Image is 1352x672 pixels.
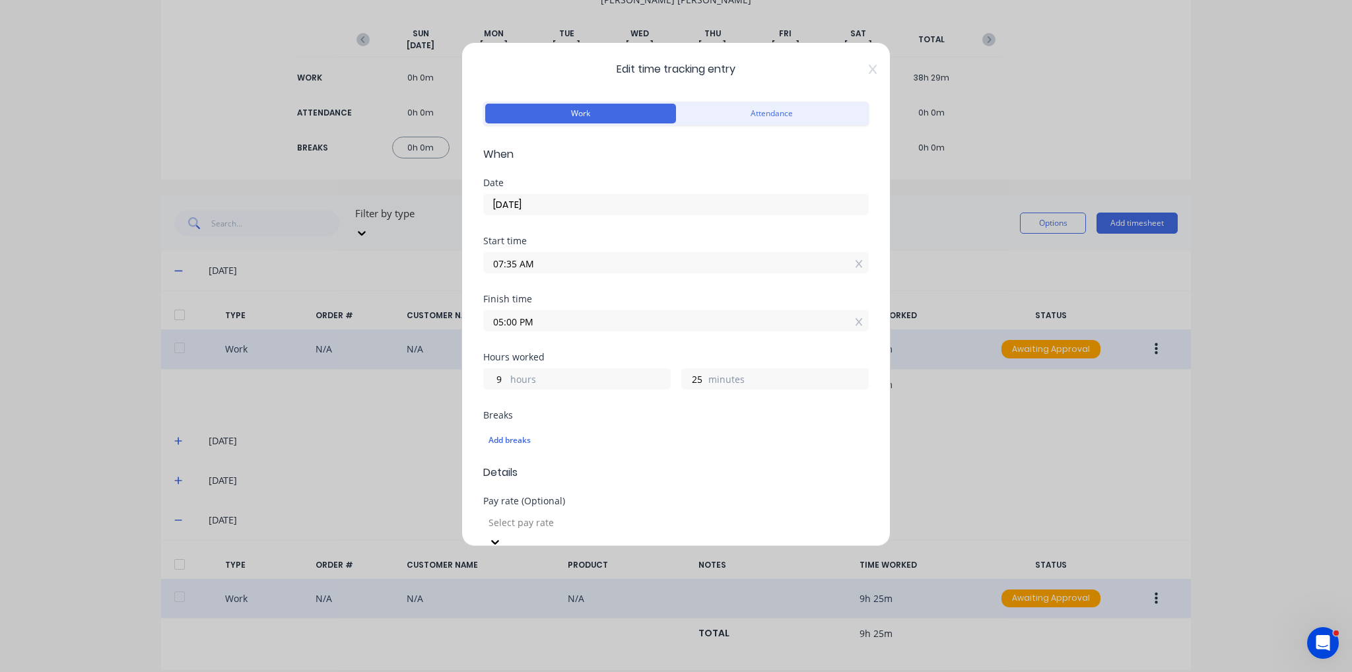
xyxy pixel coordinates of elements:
button: Work [485,104,676,123]
div: Start time [483,236,869,246]
div: Breaks [483,411,869,420]
div: Add breaks [489,432,863,449]
label: minutes [708,372,868,389]
div: Finish time [483,294,869,304]
iframe: Intercom live chat [1307,627,1339,659]
span: When [483,147,869,162]
div: Date [483,178,869,187]
div: Pay rate (Optional) [483,496,869,506]
input: 0 [682,369,705,389]
button: Attendance [676,104,867,123]
label: hours [510,372,670,389]
span: Edit time tracking entry [483,61,869,77]
span: Details [483,465,869,481]
input: 0 [484,369,507,389]
div: Hours worked [483,353,869,362]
